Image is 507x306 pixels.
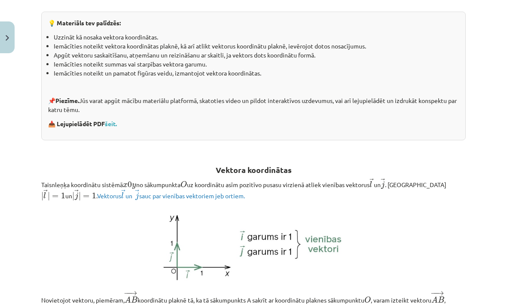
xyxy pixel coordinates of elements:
[43,190,48,196] span: →
[48,96,459,114] p: 📌 Jūs varat apgūt mācību materiālu platformā, skatoties video un pildot interaktīvos uzdevumus, v...
[370,181,372,188] span: l
[75,192,78,200] span: j
[72,192,74,201] span: |
[6,35,9,41] img: icon-close-lesson-0947bae3869378f0d4975bcd49f059093ad1ed9edebbc8119c70593378902aed.svg
[92,193,96,199] span: 1
[41,178,466,201] p: Taisnleņķa koordinātu sistēmā no sākumpunkta uz koordinātu asīm pozitīvo pusasu virzienā atliek v...
[381,181,385,189] span: j
[135,190,139,196] span: →
[431,291,437,296] span: −
[128,182,132,188] span: 0
[438,297,444,303] span: B
[129,291,137,296] span: →
[125,296,131,303] span: A
[105,120,117,127] a: šeit.
[126,291,127,296] span: −
[381,179,385,185] span: →
[121,192,124,199] span: l
[132,183,136,189] span: y
[180,181,187,188] span: O
[131,297,137,303] span: B
[135,192,139,200] span: j
[61,193,65,199] span: 1
[370,179,374,185] span: →
[48,19,121,27] strong: 💡 Materiāls tev palīdzēs:
[74,190,79,196] span: →
[431,296,438,303] span: A
[54,42,459,51] li: Iemācīties noteikt vektora koordinātas plaknē, kā arī atlikt vektorus koordinātu plaknē, ievērojo...
[216,165,292,175] b: Vektora koordinātas
[54,60,459,69] li: Iemācīties noteikt summas vai starpības vektora garumu.
[124,291,130,296] span: −
[55,97,79,104] strong: Piezīme.
[43,192,46,199] span: l
[436,291,444,296] span: →
[121,190,125,196] span: →
[41,192,43,201] span: |
[54,69,459,78] li: Iemācīties noteikt un pamatot figūras veidu, izmantojot vektora koordinātas.
[123,183,128,188] span: x
[97,192,245,200] span: Vektorus un sauc par vienības vektoriem jeb ortiem.
[79,192,81,201] span: |
[83,195,89,198] span: =
[48,192,50,201] span: |
[54,33,459,42] li: Uzzināt kā nosaka vektora koordinātas.
[364,297,371,303] span: O
[54,51,459,60] li: Apgūt vektoru saskaitīšanu, atņemšanu un reizināšanu ar skaitli, ja vektors dots koordinātu formā.
[433,291,434,296] span: −
[52,195,58,198] span: =
[48,120,118,127] strong: 📥 Lejupielādēt PDF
